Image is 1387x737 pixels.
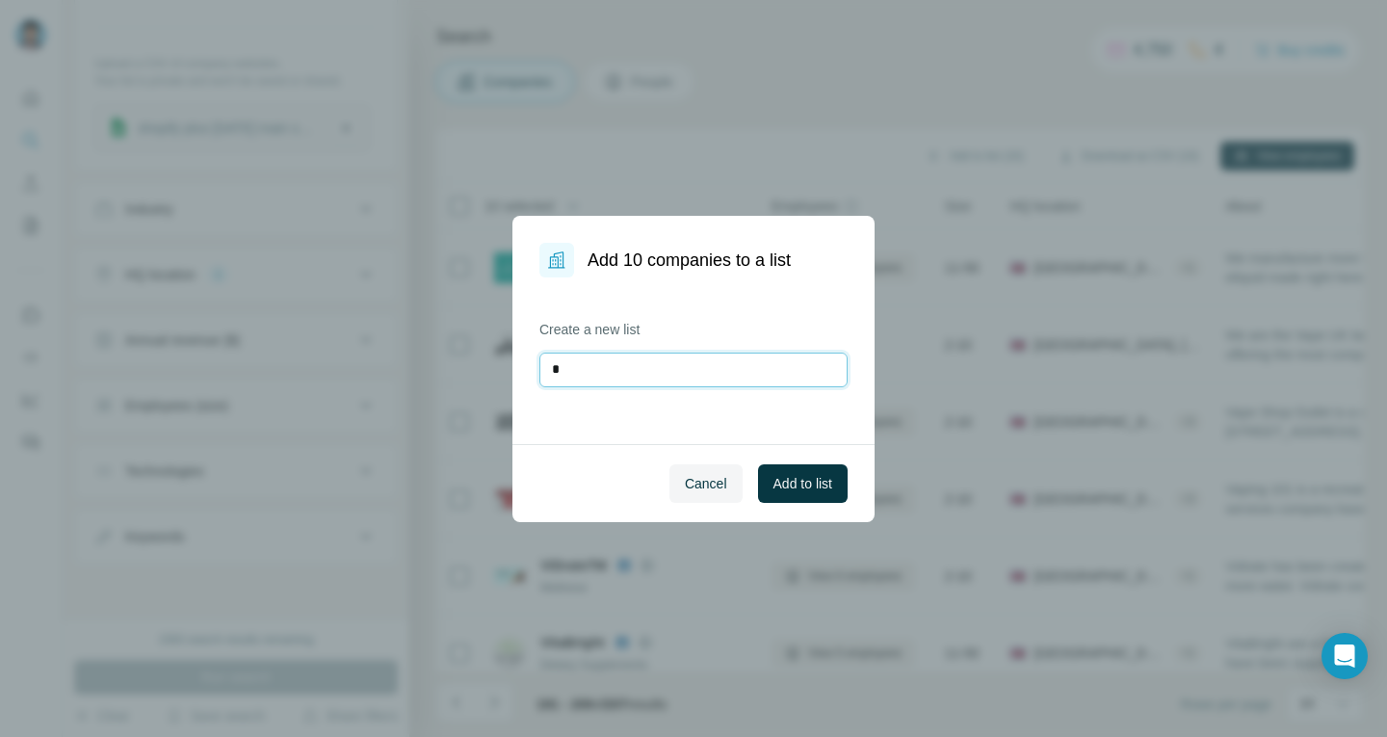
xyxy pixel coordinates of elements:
[539,320,848,339] label: Create a new list
[758,464,848,503] button: Add to list
[588,247,791,274] h1: Add 10 companies to a list
[669,464,743,503] button: Cancel
[1322,633,1368,679] div: Open Intercom Messenger
[773,474,832,493] span: Add to list
[685,474,727,493] span: Cancel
